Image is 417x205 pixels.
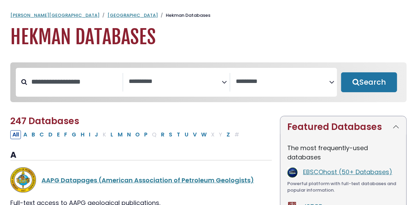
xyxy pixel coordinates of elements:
[236,78,329,85] textarea: Search
[199,130,209,139] button: Filter Results W
[10,130,242,138] div: Alpha-list to filter by first letter of database name
[30,130,37,139] button: Filter Results B
[125,130,133,139] button: Filter Results N
[303,168,392,176] a: EBSCOhost (50+ Databases)
[183,130,190,139] button: Filter Results U
[10,12,407,19] nav: breadcrumb
[37,130,46,139] button: Filter Results C
[10,62,407,102] nav: Search filters
[10,130,21,139] button: All
[21,130,29,139] button: Filter Results A
[10,115,79,127] span: 247 Databases
[116,130,125,139] button: Filter Results M
[27,76,123,87] input: Search database by title or keyword
[280,116,406,138] button: Featured Databases
[159,130,166,139] button: Filter Results R
[10,26,407,49] h1: Hekman Databases
[341,72,397,92] button: Submit for Search Results
[175,130,182,139] button: Filter Results T
[46,130,55,139] button: Filter Results D
[133,130,142,139] button: Filter Results O
[142,130,150,139] button: Filter Results P
[107,12,158,19] a: [GEOGRAPHIC_DATA]
[70,130,78,139] button: Filter Results G
[79,130,86,139] button: Filter Results H
[93,130,100,139] button: Filter Results J
[287,143,399,162] p: The most frequently-used databases
[158,12,210,19] li: Hekman Databases
[62,130,69,139] button: Filter Results F
[167,130,174,139] button: Filter Results S
[87,130,92,139] button: Filter Results I
[191,130,199,139] button: Filter Results V
[224,130,232,139] button: Filter Results Z
[108,130,115,139] button: Filter Results L
[287,180,399,194] div: Powerful platform with full-text databases and popular information.
[129,78,222,85] textarea: Search
[55,130,62,139] button: Filter Results E
[42,176,254,184] a: AAPG Datapages (American Association of Petroleum Geologists)
[10,150,272,160] h3: A
[10,12,100,19] a: [PERSON_NAME][GEOGRAPHIC_DATA]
